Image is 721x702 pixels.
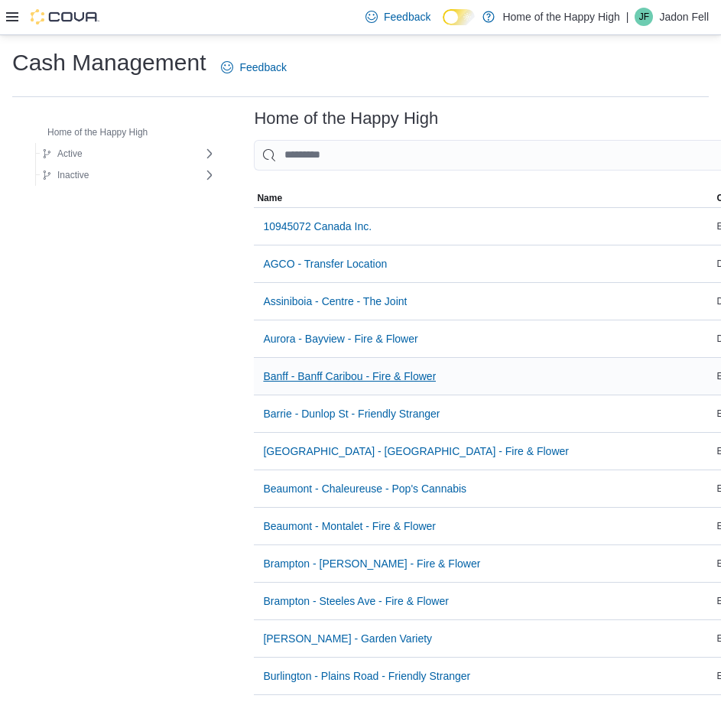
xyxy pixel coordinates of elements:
button: Burlington - Plains Road - Friendly Stranger [257,661,476,691]
span: Brampton - [PERSON_NAME] - Fire & Flower [263,556,480,571]
button: Name [254,189,713,207]
button: Active [36,145,89,163]
button: Brampton - Steeles Ave - Fire & Flower [257,586,455,616]
button: [PERSON_NAME] - Garden Variety [257,623,438,654]
span: Brampton - Steeles Ave - Fire & Flower [263,593,449,609]
span: Inactive [57,169,89,181]
button: Beaumont - Montalet - Fire & Flower [257,511,442,541]
span: AGCO - Transfer Location [263,256,387,271]
button: Brampton - [PERSON_NAME] - Fire & Flower [257,548,486,579]
span: [PERSON_NAME] - Garden Variety [263,631,432,646]
h3: Home of the Happy High [254,109,438,128]
button: Assiniboia - Centre - The Joint [257,286,413,317]
p: Jadon Fell [659,8,709,26]
span: Burlington - Plains Road - Friendly Stranger [263,668,470,684]
span: JF [639,8,649,26]
button: [GEOGRAPHIC_DATA] - [GEOGRAPHIC_DATA] - Fire & Flower [257,436,575,466]
button: Barrie - Dunlop St - Friendly Stranger [257,398,446,429]
span: Feedback [384,9,430,24]
img: Cova [31,9,99,24]
span: [GEOGRAPHIC_DATA] - [GEOGRAPHIC_DATA] - Fire & Flower [263,444,569,459]
span: Banff - Banff Caribou - Fire & Flower [263,369,436,384]
span: Name [257,192,282,204]
button: Beaumont - Chaleureuse - Pop's Cannabis [257,473,473,504]
span: 10945072 Canada Inc. [263,219,372,234]
p: Home of the Happy High [502,8,619,26]
h1: Cash Management [12,47,206,78]
button: AGCO - Transfer Location [257,249,393,279]
p: | [626,8,629,26]
a: Feedback [359,2,437,32]
span: Beaumont - Chaleureuse - Pop's Cannabis [263,481,466,496]
button: Banff - Banff Caribou - Fire & Flower [257,361,442,392]
div: Jadon Fell [635,8,653,26]
span: Beaumont - Montalet - Fire & Flower [263,518,436,534]
input: Dark Mode [443,9,475,25]
button: Home of the Happy High [26,123,154,141]
a: Feedback [215,52,292,83]
span: Aurora - Bayview - Fire & Flower [263,331,417,346]
span: Barrie - Dunlop St - Friendly Stranger [263,406,440,421]
span: Home of the Happy High [47,126,148,138]
button: 10945072 Canada Inc. [257,211,378,242]
button: Aurora - Bayview - Fire & Flower [257,323,424,354]
span: Assiniboia - Centre - The Joint [263,294,407,309]
button: Inactive [36,166,95,184]
span: Active [57,148,83,160]
span: Feedback [239,60,286,75]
